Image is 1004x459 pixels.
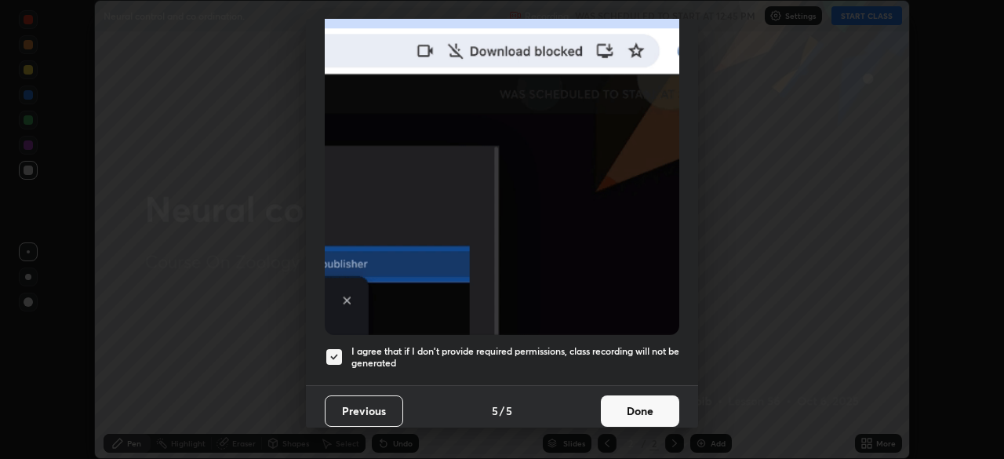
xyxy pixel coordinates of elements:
[325,395,403,427] button: Previous
[601,395,679,427] button: Done
[500,403,504,419] h4: /
[506,403,512,419] h4: 5
[351,345,679,370] h5: I agree that if I don't provide required permissions, class recording will not be generated
[492,403,498,419] h4: 5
